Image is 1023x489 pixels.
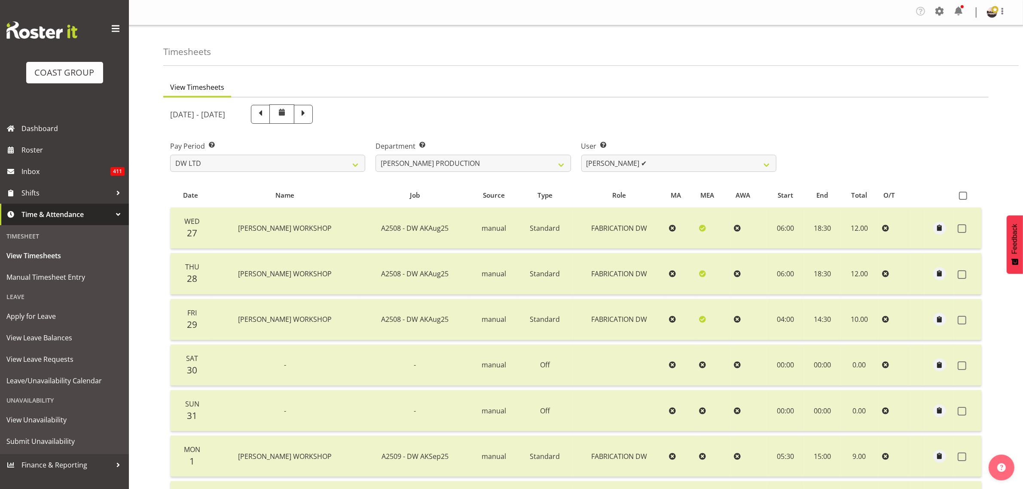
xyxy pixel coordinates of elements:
[2,431,127,452] a: Submit Unavailability
[238,269,332,278] span: [PERSON_NAME] WORKSHOP
[772,190,800,200] div: Start
[187,410,197,422] span: 31
[591,223,647,233] span: FABRICATION DW
[6,271,122,284] span: Manual Timesheet Entry
[6,374,122,387] span: Leave/Unavailability Calendar
[187,364,197,376] span: 30
[591,452,647,461] span: FABRICATION DW
[804,345,840,386] td: 00:00
[2,370,127,391] a: Leave/Unavailability Calendar
[2,348,127,370] a: View Leave Requests
[591,269,647,278] span: FABRICATION DW
[21,144,125,156] span: Roster
[840,253,879,294] td: 12.00
[21,208,112,221] span: Time & Attendance
[804,436,840,477] td: 15:00
[21,186,112,199] span: Shifts
[767,208,804,249] td: 06:00
[175,190,205,200] div: Date
[517,345,572,386] td: Off
[414,406,416,416] span: -
[767,345,804,386] td: 00:00
[21,165,110,178] span: Inbox
[184,445,200,454] span: Mon
[163,47,211,57] h4: Timesheets
[186,354,198,363] span: Sat
[767,390,804,431] td: 00:00
[767,299,804,340] td: 04:00
[6,249,122,262] span: View Timesheets
[170,110,225,119] h5: [DATE] - [DATE]
[284,360,286,370] span: -
[840,345,879,386] td: 0.00
[21,458,112,471] span: Finance & Reporting
[187,227,197,239] span: 27
[2,266,127,288] a: Manual Timesheet Entry
[736,190,762,200] div: AWA
[2,306,127,327] a: Apply for Leave
[517,299,572,340] td: Standard
[238,315,332,324] span: [PERSON_NAME] WORKSHOP
[6,353,122,366] span: View Leave Requests
[170,141,365,151] label: Pay Period
[767,253,804,294] td: 06:00
[2,409,127,431] a: View Unavailability
[2,327,127,348] a: View Leave Balances
[6,310,122,323] span: Apply for Leave
[804,299,840,340] td: 14:30
[381,269,449,278] span: A2508 - DW AKAug25
[110,167,125,176] span: 411
[1011,224,1019,254] span: Feedback
[581,141,776,151] label: User
[997,463,1006,472] img: help-xxl-2.png
[376,141,571,151] label: Department
[591,315,647,324] span: FABRICATION DW
[21,122,125,135] span: Dashboard
[187,272,197,284] span: 28
[185,262,199,272] span: Thu
[987,7,997,18] img: oliver-denforddc9b330c7edf492af7a6959a6be0e48b.png
[187,318,197,330] span: 29
[35,66,95,79] div: COAST GROUP
[170,82,224,92] span: View Timesheets
[482,360,506,370] span: manual
[809,190,836,200] div: End
[767,436,804,477] td: 05:30
[482,223,506,233] span: manual
[845,190,873,200] div: Total
[238,452,332,461] span: [PERSON_NAME] WORKSHOP
[475,190,513,200] div: Source
[804,390,840,431] td: 00:00
[184,217,200,226] span: Wed
[517,436,572,477] td: Standard
[482,406,506,416] span: manual
[883,190,905,200] div: O/T
[6,331,122,344] span: View Leave Balances
[414,360,416,370] span: -
[840,436,879,477] td: 9.00
[840,390,879,431] td: 0.00
[700,190,726,200] div: MEA
[382,452,449,461] span: A2509 - DW AKSep25
[517,253,572,294] td: Standard
[482,315,506,324] span: manual
[804,208,840,249] td: 18:30
[482,269,506,278] span: manual
[187,308,197,318] span: Fri
[517,390,572,431] td: Off
[2,227,127,245] div: Timesheet
[6,413,122,426] span: View Unavailability
[2,288,127,306] div: Leave
[517,208,572,249] td: Standard
[6,21,77,39] img: Rosterit website logo
[6,435,122,448] span: Submit Unavailability
[2,391,127,409] div: Unavailability
[522,190,568,200] div: Type
[840,208,879,249] td: 12.00
[671,190,691,200] div: MA
[365,190,466,200] div: Job
[189,455,195,467] span: 1
[482,452,506,461] span: manual
[804,253,840,294] td: 18:30
[381,223,449,233] span: A2508 - DW AKAug25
